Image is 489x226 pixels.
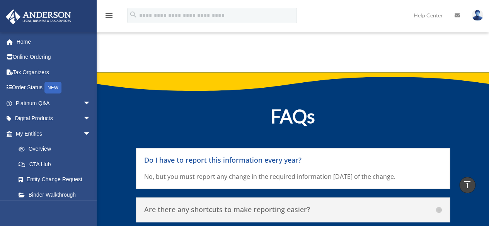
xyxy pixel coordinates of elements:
a: vertical_align_top [459,177,475,193]
a: Overview [11,141,102,157]
h2: FAQs [136,107,450,129]
img: User Pic [472,10,483,21]
a: Order StatusNEW [5,80,102,96]
a: Tax Organizers [5,65,102,80]
span: arrow_drop_down [83,126,99,142]
a: Online Ordering [5,49,102,65]
a: Home [5,34,102,49]
i: vertical_align_top [463,180,472,189]
a: Digital Productsarrow_drop_down [5,111,102,126]
a: Entity Change Request [11,172,102,187]
i: search [129,10,138,19]
a: Binder Walkthrough [11,187,102,202]
div: NEW [44,82,61,93]
a: CTA Hub [11,156,99,172]
img: Anderson Advisors Platinum Portal [3,9,73,24]
h5: Do I have to report this information every year? [144,156,442,165]
span: arrow_drop_down [83,111,99,127]
h5: Are there any shortcuts to make reporting easier? [144,206,442,214]
a: My Entitiesarrow_drop_down [5,126,102,141]
span: arrow_drop_down [83,95,99,111]
i: menu [104,11,114,20]
a: menu [104,14,114,20]
p: No, but you must report any change in the required information [DATE] of the change. [144,172,442,181]
a: Platinum Q&Aarrow_drop_down [5,95,102,111]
